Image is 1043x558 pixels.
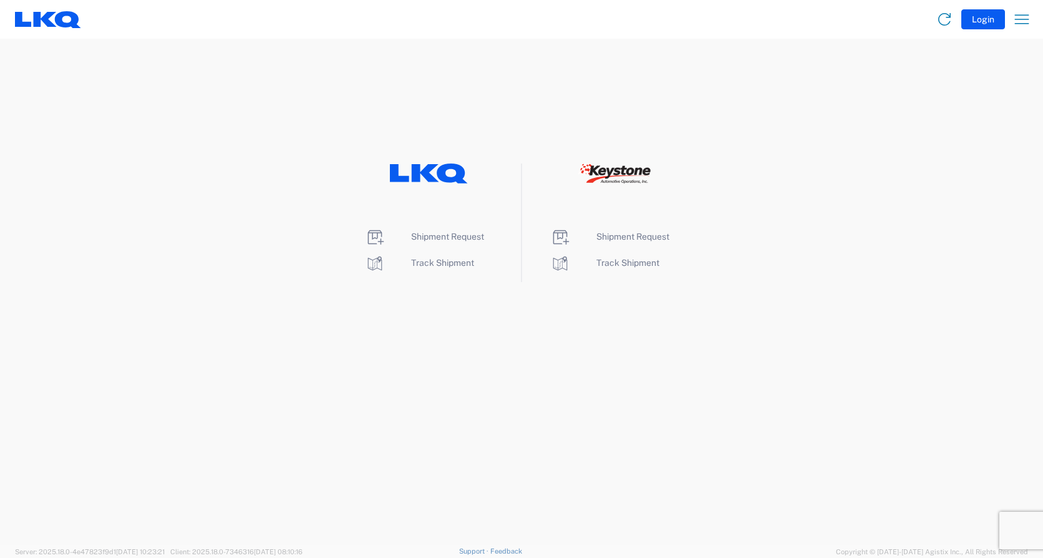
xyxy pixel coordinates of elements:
span: [DATE] 10:23:21 [116,548,165,556]
a: Shipment Request [550,232,669,242]
a: Support [459,547,490,555]
span: Track Shipment [411,258,474,268]
a: Shipment Request [365,232,484,242]
span: Server: 2025.18.0-4e47823f9d1 [15,548,165,556]
span: [DATE] 08:10:16 [254,548,303,556]
a: Track Shipment [550,258,659,268]
span: Copyright © [DATE]-[DATE] Agistix Inc., All Rights Reserved [836,546,1028,557]
span: Shipment Request [596,232,669,242]
span: Client: 2025.18.0-7346316 [170,548,303,556]
span: Shipment Request [411,232,484,242]
span: Track Shipment [596,258,659,268]
button: Login [961,9,1005,29]
a: Track Shipment [365,258,474,268]
a: Feedback [490,547,522,555]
